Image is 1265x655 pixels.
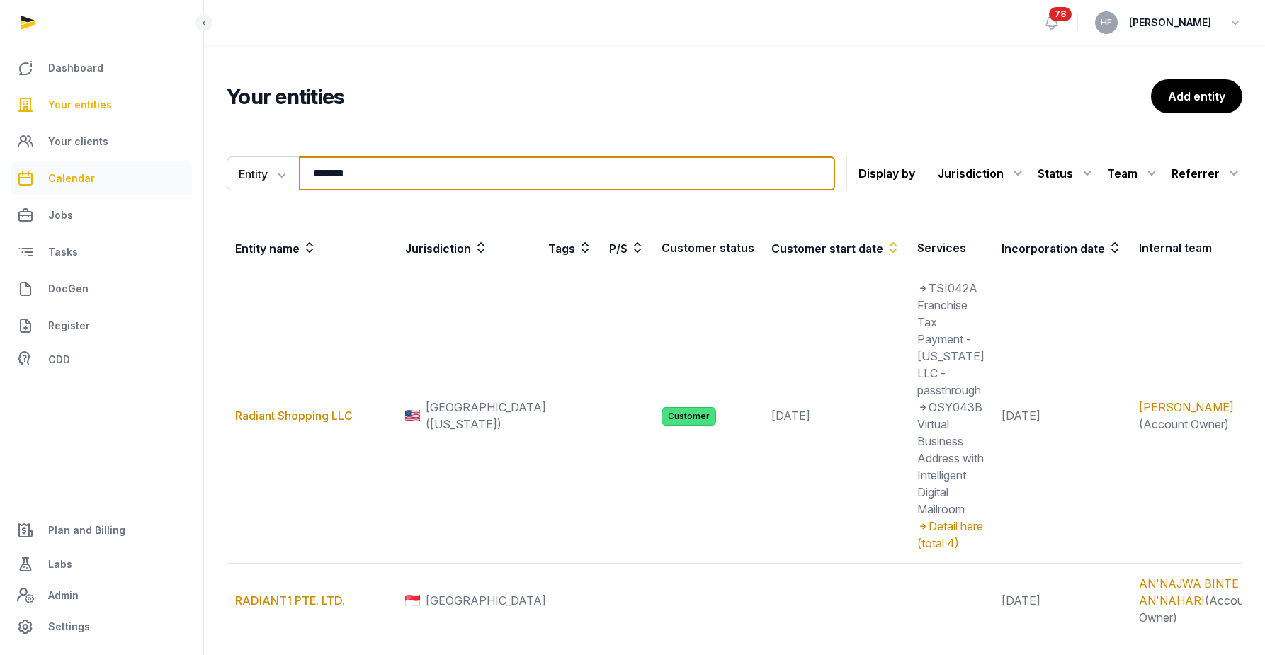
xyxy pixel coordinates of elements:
a: DocGen [11,272,192,306]
p: Display by [858,162,915,185]
td: [DATE] [993,268,1130,564]
span: Jobs [48,207,73,224]
span: Tasks [48,244,78,261]
th: Customer status [653,228,763,268]
span: CDD [48,351,70,368]
a: Calendar [11,161,192,195]
a: RADIANT1 PTE. LTD. [235,593,345,608]
span: Customer [662,407,716,426]
a: CDD [11,346,192,374]
h2: Your entities [227,84,1151,109]
div: (Account Owner) [1139,575,1254,626]
span: Calendar [48,170,95,187]
span: Settings [48,618,90,635]
button: Entity [227,156,299,190]
span: Dashboard [48,59,103,76]
button: HF [1095,11,1118,34]
div: Referrer [1172,162,1242,185]
th: Jurisdiction [397,228,540,268]
a: Your entities [11,88,192,122]
span: Admin [48,587,79,604]
span: 78 [1049,7,1072,21]
div: Detail here (total 4) [917,518,985,552]
span: TSI042A Franchise Tax Payment - [US_STATE] LLC - passthrough [917,281,985,397]
a: Tasks [11,235,192,269]
a: Plan and Billing [11,513,192,547]
span: [GEOGRAPHIC_DATA] [426,592,546,609]
th: Entity name [227,228,397,268]
a: AN'NAJWA BINTE AN'NAHARI [1139,576,1239,608]
div: Jurisdiction [938,162,1026,185]
span: Your entities [48,96,112,113]
td: [DATE] [763,268,909,564]
span: Register [48,317,90,334]
a: Add entity [1151,79,1242,113]
span: [GEOGRAPHIC_DATA] ([US_STATE]) [426,399,546,433]
span: OSY043B Virtual Business Address with Intelligent Digital Mailroom [917,400,984,516]
div: (Account Owner) [1139,399,1254,433]
a: Your clients [11,125,192,159]
a: [PERSON_NAME] [1139,400,1234,414]
a: Admin [11,581,192,610]
span: Plan and Billing [48,522,125,539]
td: [DATE] [993,564,1130,638]
div: Status [1038,162,1096,185]
a: Settings [11,610,192,644]
th: Customer start date [763,228,909,268]
div: Team [1107,162,1160,185]
th: Internal team [1130,228,1262,268]
th: Tags [540,228,601,268]
span: Your clients [48,133,108,150]
th: Services [909,228,993,268]
a: Jobs [11,198,192,232]
span: Labs [48,556,72,573]
span: HF [1101,18,1112,27]
a: Labs [11,547,192,581]
span: DocGen [48,280,89,297]
a: Register [11,309,192,343]
span: [PERSON_NAME] [1129,14,1211,31]
th: P/S [601,228,653,268]
a: Dashboard [11,51,192,85]
a: Radiant Shopping LLC [235,409,353,423]
th: Incorporation date [993,228,1130,268]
